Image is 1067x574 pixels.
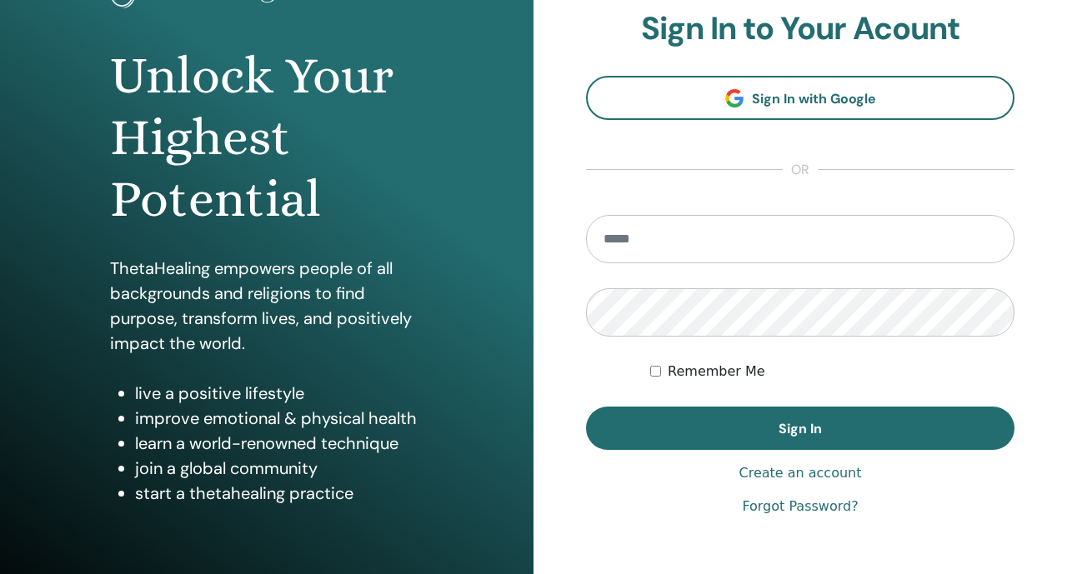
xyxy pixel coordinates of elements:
[650,362,1014,382] div: Keep me authenticated indefinitely or until I manually logout
[586,407,1014,450] button: Sign In
[752,90,876,107] span: Sign In with Google
[586,10,1014,48] h2: Sign In to Your Acount
[783,160,818,180] span: or
[135,406,424,431] li: improve emotional & physical health
[779,420,822,437] span: Sign In
[668,362,765,382] label: Remember Me
[110,45,424,231] h1: Unlock Your Highest Potential
[135,381,424,406] li: live a positive lifestyle
[586,76,1014,120] a: Sign In with Google
[135,481,424,506] li: start a thetahealing practice
[135,431,424,456] li: learn a world-renowned technique
[739,463,861,483] a: Create an account
[742,497,858,517] a: Forgot Password?
[135,456,424,481] li: join a global community
[110,256,424,356] p: ThetaHealing empowers people of all backgrounds and religions to find purpose, transform lives, a...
